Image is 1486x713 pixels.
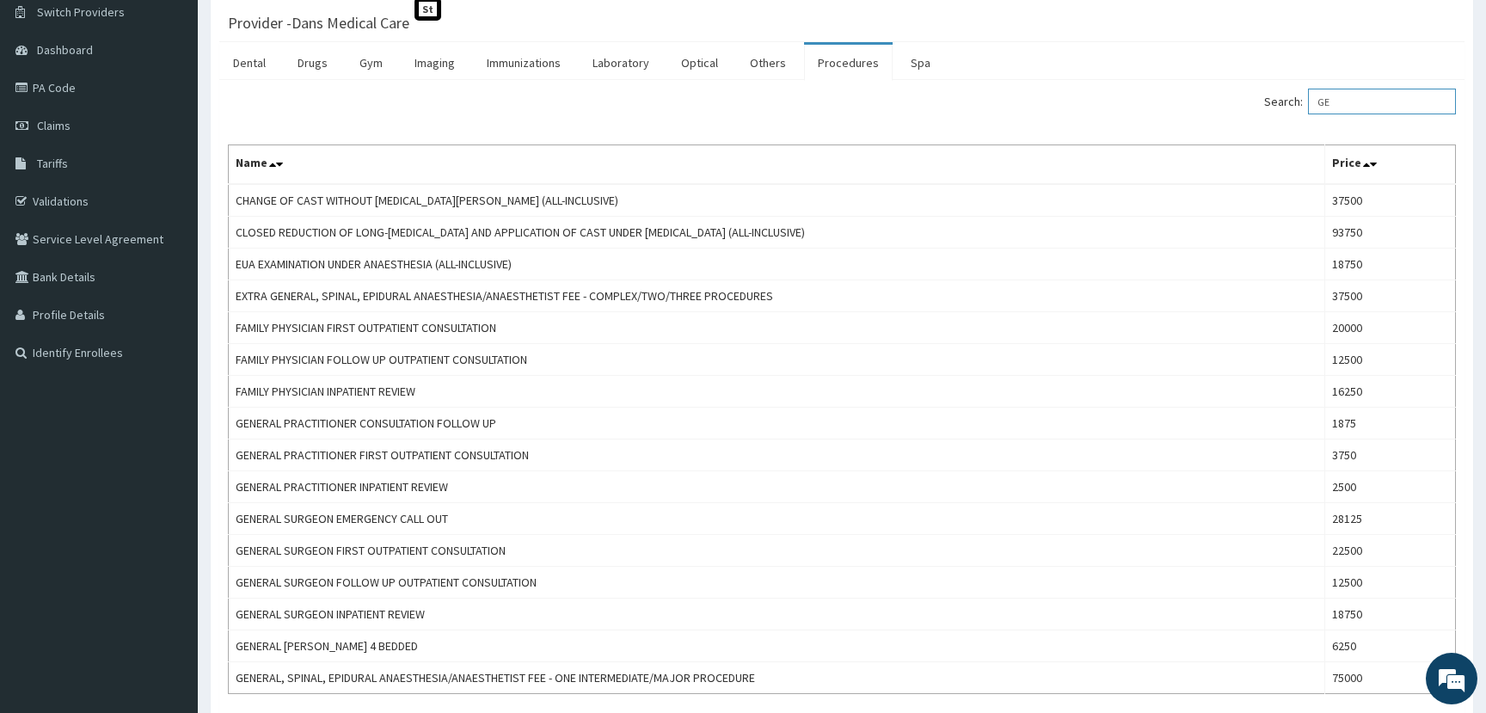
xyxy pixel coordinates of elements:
[1324,535,1455,567] td: 22500
[1324,312,1455,344] td: 20000
[1324,280,1455,312] td: 37500
[736,45,800,81] a: Others
[229,567,1325,599] td: GENERAL SURGEON FOLLOW UP OUTPATIENT CONSULTATION
[229,439,1325,471] td: GENERAL PRACTITIONER FIRST OUTPATIENT CONSULTATION
[1264,89,1456,114] label: Search:
[229,145,1325,185] th: Name
[229,535,1325,567] td: GENERAL SURGEON FIRST OUTPATIENT CONSULTATION
[229,249,1325,280] td: EUA EXAMINATION UNDER ANAESTHESIA (ALL-INCLUSIVE)
[1324,503,1455,535] td: 28125
[229,471,1325,503] td: GENERAL PRACTITIONER INPATIENT REVIEW
[473,45,574,81] a: Immunizations
[1324,249,1455,280] td: 18750
[229,662,1325,694] td: GENERAL, SPINAL, EPIDURAL ANAESTHESIA/ANAESTHETIST FEE - ONE INTERMEDIATE/MAJOR PROCEDURE
[37,118,71,133] span: Claims
[346,45,396,81] a: Gym
[37,4,125,20] span: Switch Providers
[229,503,1325,535] td: GENERAL SURGEON EMERGENCY CALL OUT
[1324,217,1455,249] td: 93750
[100,217,237,390] span: We're online!
[37,42,93,58] span: Dashboard
[401,45,469,81] a: Imaging
[1324,408,1455,439] td: 1875
[284,45,341,81] a: Drugs
[37,156,68,171] span: Tariffs
[1324,662,1455,694] td: 75000
[1324,184,1455,217] td: 37500
[1324,376,1455,408] td: 16250
[1324,630,1455,662] td: 6250
[229,344,1325,376] td: FAMILY PHYSICIAN FOLLOW UP OUTPATIENT CONSULTATION
[579,45,663,81] a: Laboratory
[229,408,1325,439] td: GENERAL PRACTITIONER CONSULTATION FOLLOW UP
[229,280,1325,312] td: EXTRA GENERAL, SPINAL, EPIDURAL ANAESTHESIA/ANAESTHETIST FEE - COMPLEX/TWO/THREE PROCEDURES
[804,45,893,81] a: Procedures
[219,45,279,81] a: Dental
[229,630,1325,662] td: GENERAL [PERSON_NAME] 4 BEDDED
[282,9,323,50] div: Minimize live chat window
[229,217,1325,249] td: CLOSED REDUCTION OF LONG-[MEDICAL_DATA] AND APPLICATION OF CAST UNDER [MEDICAL_DATA] (ALL-INCLUSIVE)
[1324,439,1455,471] td: 3750
[897,45,944,81] a: Spa
[1324,145,1455,185] th: Price
[1308,89,1456,114] input: Search:
[9,470,328,530] textarea: Type your message and hit 'Enter'
[89,96,289,119] div: Chat with us now
[1324,567,1455,599] td: 12500
[1324,599,1455,630] td: 18750
[229,376,1325,408] td: FAMILY PHYSICIAN INPATIENT REVIEW
[229,184,1325,217] td: CHANGE OF CAST WITHOUT [MEDICAL_DATA][PERSON_NAME] (ALL-INCLUSIVE)
[32,86,70,129] img: d_794563401_company_1708531726252_794563401
[1324,471,1455,503] td: 2500
[228,15,409,31] h3: Provider - Dans Medical Care
[229,312,1325,344] td: FAMILY PHYSICIAN FIRST OUTPATIENT CONSULTATION
[1324,344,1455,376] td: 12500
[229,599,1325,630] td: GENERAL SURGEON INPATIENT REVIEW
[667,45,732,81] a: Optical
